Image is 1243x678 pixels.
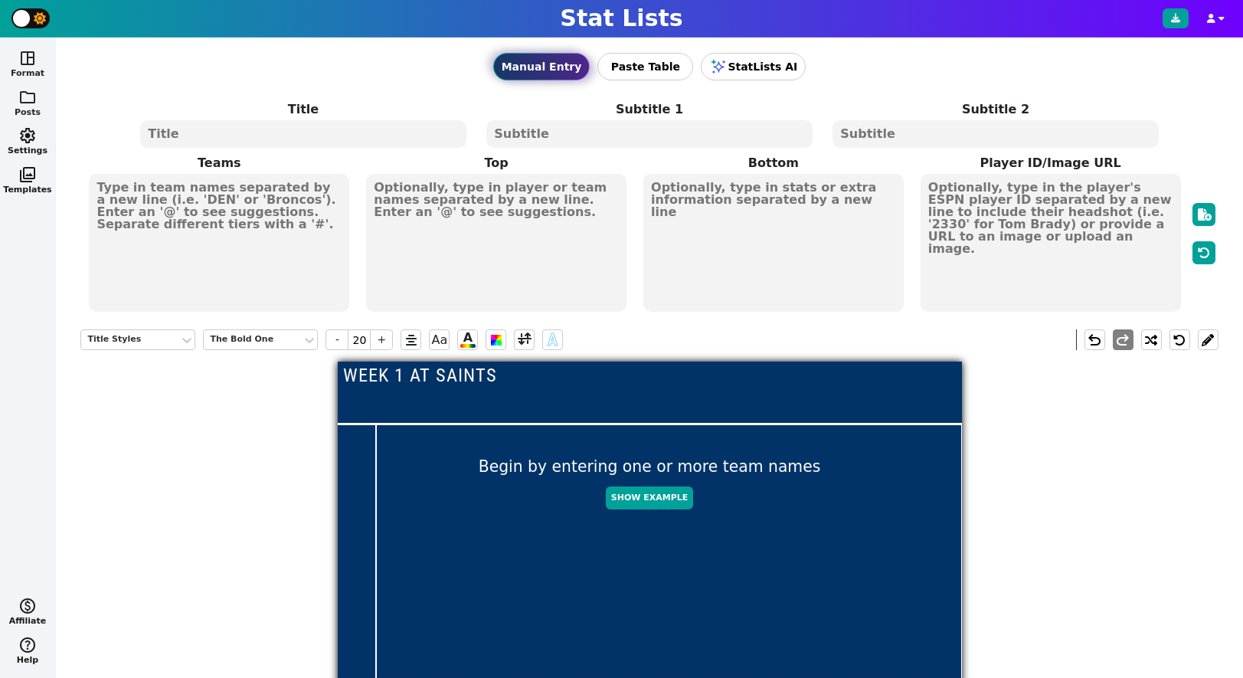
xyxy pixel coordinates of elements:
[18,597,37,615] span: monetization_on
[18,49,37,67] span: space_dashboard
[18,636,37,654] span: help
[1114,331,1132,349] span: redo
[548,327,558,352] span: A
[87,333,173,346] div: Title Styles
[210,333,296,346] div: The Bold One
[560,5,682,32] h1: Stat Lists
[493,53,590,80] button: Manual Entry
[823,100,1169,119] label: Subtitle 2
[701,53,806,80] button: StatLists AI
[338,362,503,390] input: Add text
[325,329,348,350] span: -
[130,100,476,119] label: Title
[18,88,37,106] span: folder
[338,455,962,517] div: Begin by entering one or more team names
[18,126,37,145] span: settings
[597,53,693,80] button: Paste Table
[358,154,635,172] label: Top
[606,486,693,510] button: Show Example
[1085,331,1104,349] span: undo
[476,100,823,119] label: Subtitle 1
[912,154,1189,172] label: Player ID/Image URL
[1113,329,1133,350] button: redo
[80,154,358,172] label: Teams
[635,154,912,172] label: Bottom
[429,329,450,350] span: Aa
[18,165,37,184] span: photo_library
[370,329,393,350] span: +
[1084,329,1105,350] button: undo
